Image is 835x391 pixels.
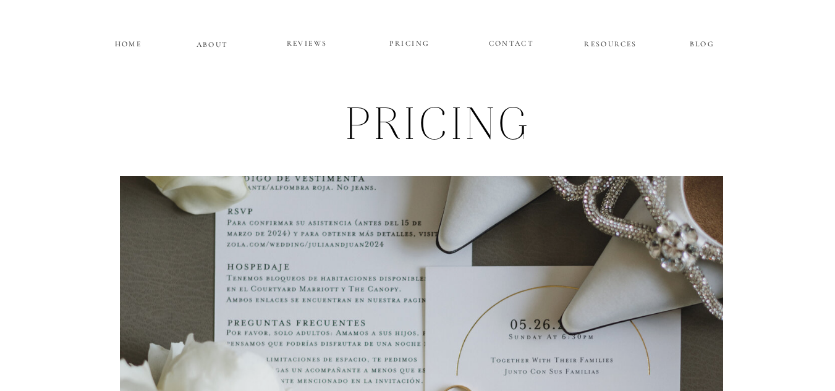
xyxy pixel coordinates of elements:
[270,36,344,51] a: REVIEWS
[197,38,229,48] a: ABOUT
[373,36,447,51] a: PRICING
[583,37,639,48] a: RESOURCES
[156,95,723,162] h1: pRICING
[489,36,534,47] a: CONTACT
[674,37,731,48] a: BLOG
[113,37,144,48] a: HOME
